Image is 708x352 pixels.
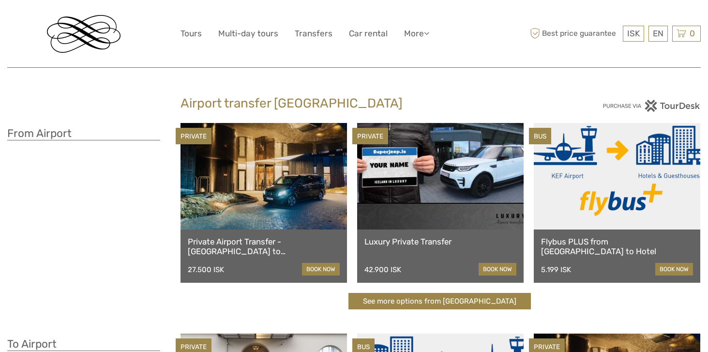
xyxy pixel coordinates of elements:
[529,128,551,145] div: BUS
[541,237,693,257] a: Flybus PLUS from [GEOGRAPHIC_DATA] to Hotel
[348,293,531,310] a: See more options from [GEOGRAPHIC_DATA]
[655,263,693,275] a: book now
[181,27,202,41] a: Tours
[648,26,668,42] div: EN
[627,29,640,38] span: ISK
[352,128,388,145] div: PRIVATE
[218,27,278,41] a: Multi-day tours
[364,265,401,274] div: 42.900 ISK
[479,263,516,275] a: book now
[181,96,527,111] h2: Airport transfer [GEOGRAPHIC_DATA]
[176,128,211,145] div: PRIVATE
[527,26,620,42] span: Best price guarantee
[364,237,516,246] a: Luxury Private Transfer
[188,265,224,274] div: 27.500 ISK
[7,127,160,140] h3: From Airport
[603,100,701,112] img: PurchaseViaTourDesk.png
[404,27,429,41] a: More
[541,265,571,274] div: 5.199 ISK
[302,263,340,275] a: book now
[47,15,121,53] img: Reykjavik Residence
[349,27,388,41] a: Car rental
[295,27,332,41] a: Transfers
[688,29,696,38] span: 0
[188,237,340,257] a: Private Airport Transfer - [GEOGRAPHIC_DATA] to [GEOGRAPHIC_DATA]
[7,337,160,351] h3: To Airport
